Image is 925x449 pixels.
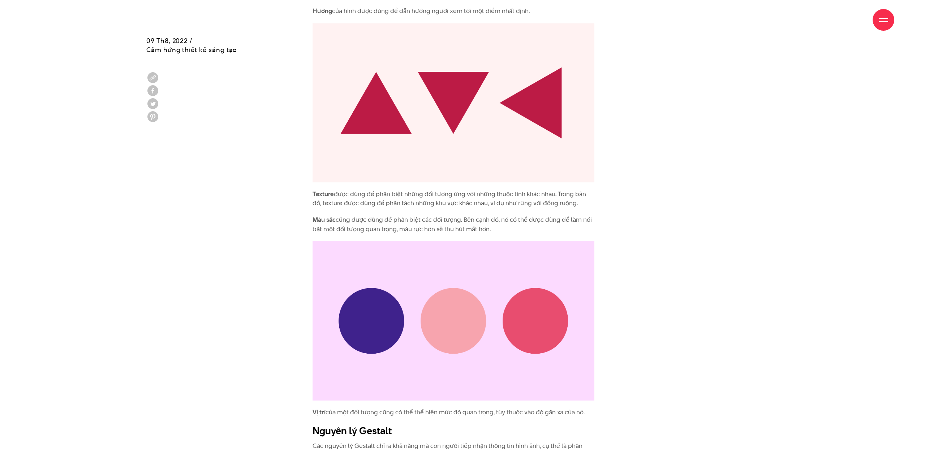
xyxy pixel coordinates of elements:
[313,23,594,182] img: Các yếu tố nhận thức thị giác (Visual Perception) dùng trong trực quan hóa dữ liệu
[313,424,594,438] h2: Nguyên lý Gestalt
[313,215,336,224] strong: Màu sắc
[146,36,237,54] span: 09 Th8, 2022 / Cảm hứng thiết kế sáng tạo
[313,408,326,416] strong: Vị trí
[313,190,334,198] strong: Texture
[313,215,594,234] p: cũng được dùng để phân biệt các đối tượng. Bên cạnh đó, nó có thể được dùng để làm nổi bật một đố...
[313,408,594,417] p: của một đối tượng cũng có thể thể hiện mức độ quan trọng, tùy thuộc vào độ gần xa của nó.
[313,190,594,208] p: được dùng để phân biệt những đối tượng ứng với những thuộc tính khác nhau. Trong bản đồ, texture ...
